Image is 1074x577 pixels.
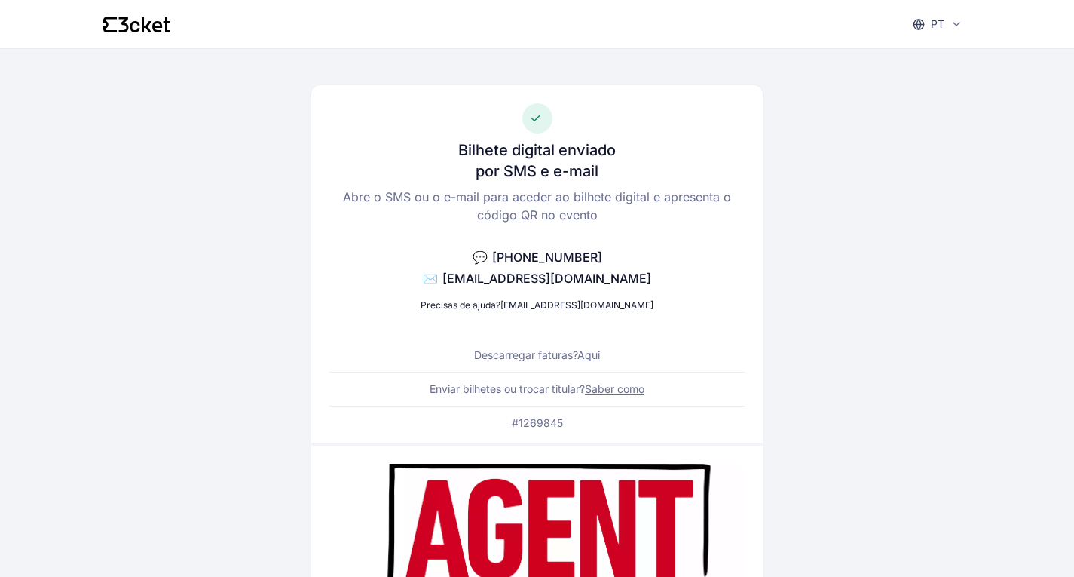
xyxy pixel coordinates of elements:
p: Abre o SMS ou o e-mail para aceder ao bilhete digital e apresenta o código QR no evento [329,188,745,224]
a: [EMAIL_ADDRESS][DOMAIN_NAME] [500,299,653,311]
h3: Bilhete digital enviado [458,140,616,161]
span: [EMAIL_ADDRESS][DOMAIN_NAME] [442,271,651,286]
p: pt [931,17,944,32]
h3: por SMS e e-mail [476,161,598,182]
p: Enviar bilhetes ou trocar titular? [430,382,644,397]
a: Aqui [577,348,600,361]
span: Precisas de ajuda? [421,299,500,311]
span: [PHONE_NUMBER] [492,250,602,265]
span: 💬 [473,250,488,265]
span: ✉️ [423,271,438,286]
p: #1269845 [512,416,563,431]
p: Descarregar faturas? [474,348,600,363]
a: Saber como [585,382,644,395]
